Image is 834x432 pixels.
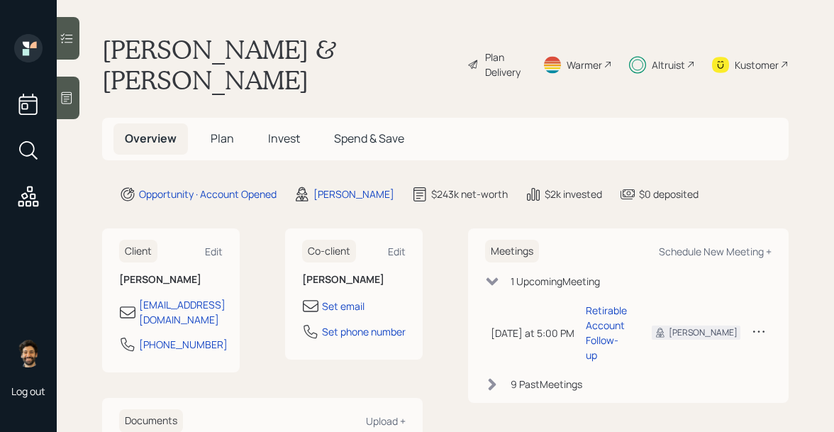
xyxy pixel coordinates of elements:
[388,245,406,258] div: Edit
[322,299,365,314] div: Set email
[491,326,574,340] div: [DATE] at 5:00 PM
[485,240,539,263] h6: Meetings
[205,245,223,258] div: Edit
[639,187,699,201] div: $0 deposited
[11,384,45,398] div: Log out
[302,274,406,286] h6: [PERSON_NAME]
[302,240,356,263] h6: Co-client
[659,245,772,258] div: Schedule New Meeting +
[125,131,177,146] span: Overview
[511,377,582,392] div: 9 Past Meeting s
[652,57,685,72] div: Altruist
[139,187,277,201] div: Opportunity · Account Opened
[511,274,600,289] div: 1 Upcoming Meeting
[567,57,602,72] div: Warmer
[119,240,157,263] h6: Client
[545,187,602,201] div: $2k invested
[669,326,738,339] div: [PERSON_NAME]
[139,297,226,327] div: [EMAIL_ADDRESS][DOMAIN_NAME]
[431,187,508,201] div: $243k net-worth
[268,131,300,146] span: Invest
[14,339,43,367] img: eric-schwartz-headshot.png
[334,131,404,146] span: Spend & Save
[322,324,406,339] div: Set phone number
[313,187,394,201] div: [PERSON_NAME]
[366,414,406,428] div: Upload +
[586,303,629,362] div: Retirable Account Follow-up
[119,274,223,286] h6: [PERSON_NAME]
[139,337,228,352] div: [PHONE_NUMBER]
[735,57,779,72] div: Kustomer
[485,50,526,79] div: Plan Delivery
[102,34,456,95] h1: [PERSON_NAME] & [PERSON_NAME]
[211,131,234,146] span: Plan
